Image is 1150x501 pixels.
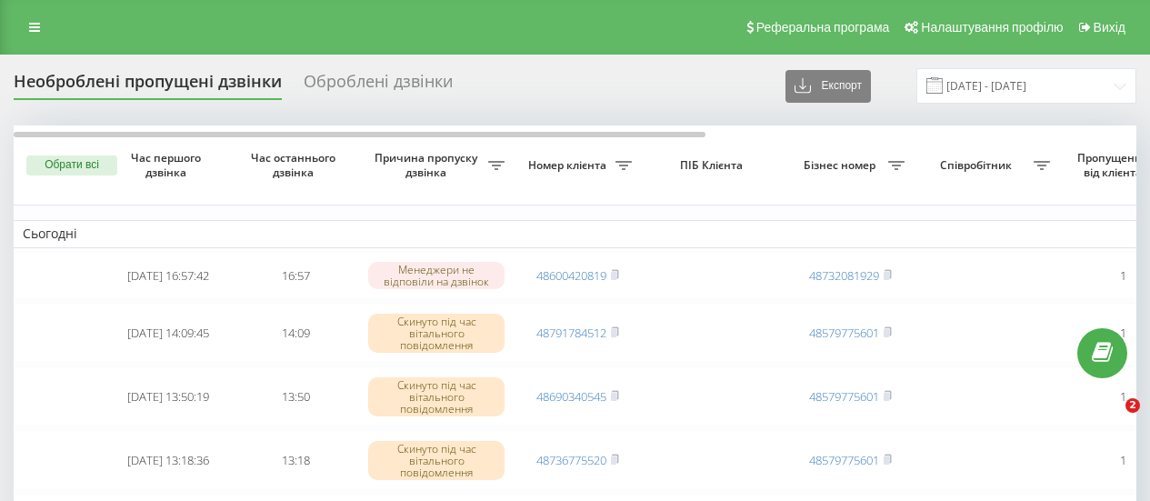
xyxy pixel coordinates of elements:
[119,151,217,179] span: Час першого дзвінка
[536,325,606,341] a: 48791784512
[1088,398,1132,442] iframe: Intercom live chat
[785,70,871,103] button: Експорт
[105,303,232,363] td: [DATE] 14:09:45
[105,430,232,490] td: [DATE] 13:18:36
[26,155,117,175] button: Обрати всі
[923,158,1034,173] span: Співробітник
[536,452,606,468] a: 48736775520
[1094,20,1125,35] span: Вихід
[246,151,345,179] span: Час останнього дзвінка
[921,20,1063,35] span: Налаштування профілю
[232,366,359,426] td: 13:50
[105,252,232,300] td: [DATE] 16:57:42
[304,72,453,100] div: Оброблені дзвінки
[232,303,359,363] td: 14:09
[809,267,879,284] a: 48732081929
[232,252,359,300] td: 16:57
[368,441,505,481] div: Скинуто під час вітального повідомлення
[14,72,282,100] div: Необроблені пропущені дзвінки
[536,267,606,284] a: 48600420819
[368,262,505,289] div: Менеджери не відповіли на дзвінок
[368,377,505,417] div: Скинуто під час вітального повідомлення
[809,452,879,468] a: 48579775601
[756,20,890,35] span: Реферальна програма
[105,366,232,426] td: [DATE] 13:50:19
[1125,398,1140,413] span: 2
[232,430,359,490] td: 13:18
[656,158,771,173] span: ПІБ Клієнта
[536,388,606,405] a: 48690340545
[809,325,879,341] a: 48579775601
[368,151,488,179] span: Причина пропуску дзвінка
[368,314,505,354] div: Скинуто під час вітального повідомлення
[795,158,888,173] span: Бізнес номер
[809,388,879,405] a: 48579775601
[523,158,615,173] span: Номер клієнта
